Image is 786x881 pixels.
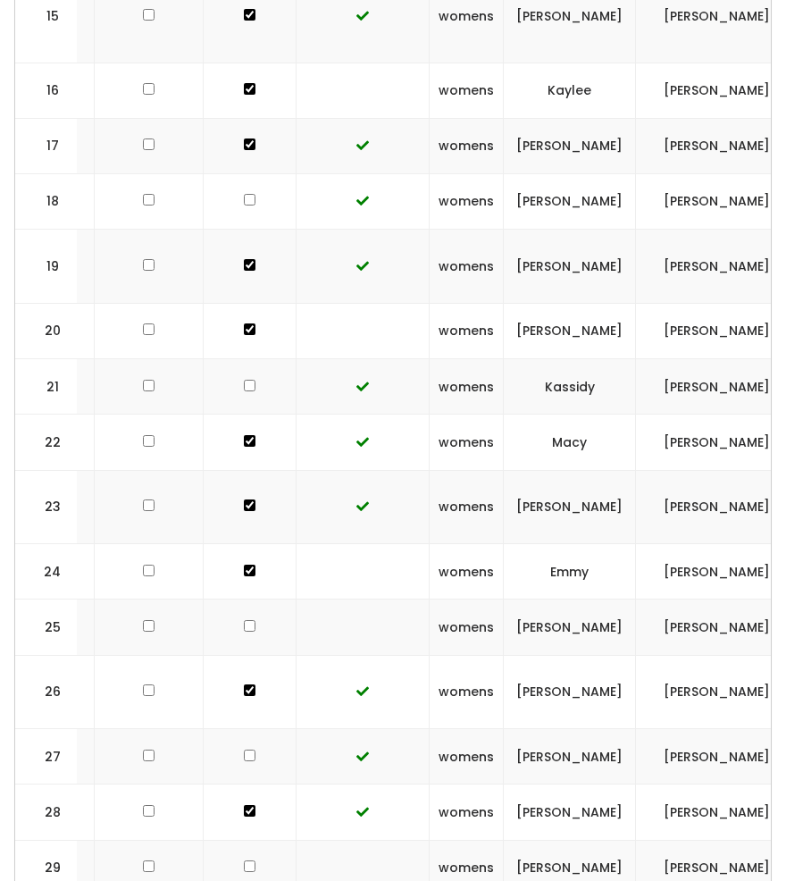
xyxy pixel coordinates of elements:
td: womens [430,785,504,840]
td: [PERSON_NAME] [504,600,636,655]
td: 16 [15,63,78,118]
td: womens [430,359,504,415]
td: womens [430,304,504,359]
td: womens [430,655,504,729]
td: [PERSON_NAME] [504,785,636,840]
td: womens [430,230,504,304]
td: 24 [15,544,78,600]
td: womens [430,729,504,785]
td: womens [430,544,504,600]
td: womens [430,119,504,174]
td: [PERSON_NAME] [504,304,636,359]
td: 28 [15,785,78,840]
td: 19 [15,230,78,304]
td: 26 [15,655,78,729]
td: 25 [15,600,78,655]
td: womens [430,63,504,118]
td: [PERSON_NAME] [504,174,636,230]
td: [PERSON_NAME] [504,655,636,729]
td: [PERSON_NAME] [504,729,636,785]
td: [PERSON_NAME] [504,230,636,304]
td: 21 [15,359,78,415]
td: Emmy [504,544,636,600]
td: 18 [15,174,78,230]
td: [PERSON_NAME] [504,119,636,174]
td: 27 [15,729,78,785]
td: 23 [15,470,78,544]
td: 20 [15,304,78,359]
td: 22 [15,415,78,470]
td: womens [430,600,504,655]
td: womens [430,415,504,470]
td: [PERSON_NAME] [504,470,636,544]
td: 17 [15,119,78,174]
td: Kassidy [504,359,636,415]
td: womens [430,174,504,230]
td: Kaylee [504,63,636,118]
td: Macy [504,415,636,470]
td: womens [430,470,504,544]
